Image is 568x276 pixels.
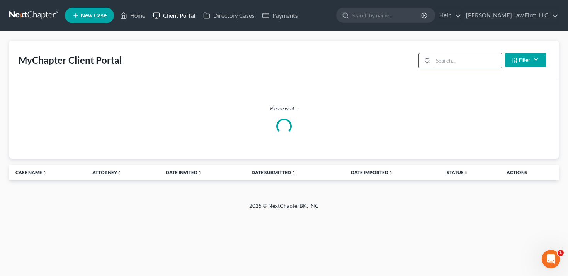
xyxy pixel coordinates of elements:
a: Home [116,8,149,22]
button: Filter [505,53,546,67]
th: Actions [500,165,559,180]
i: unfold_more [388,171,393,175]
input: Search... [433,53,502,68]
a: Client Portal [149,8,199,22]
i: unfold_more [42,171,47,175]
a: Payments [258,8,302,22]
div: MyChapter Client Portal [19,54,122,66]
a: Directory Cases [199,8,258,22]
a: Case Nameunfold_more [15,169,47,175]
p: Please wait... [15,105,553,112]
a: Date Submittedunfold_more [252,169,296,175]
i: unfold_more [197,171,202,175]
a: Attorneyunfold_more [92,169,122,175]
a: [PERSON_NAME] Law Firm, LLC [462,8,558,22]
iframe: Intercom live chat [542,250,560,268]
i: unfold_more [117,171,122,175]
span: New Case [81,13,107,19]
a: Date Importedunfold_more [351,169,393,175]
a: Date Invitedunfold_more [166,169,202,175]
div: 2025 © NextChapterBK, INC [64,202,504,216]
i: unfold_more [464,171,468,175]
span: 1 [558,250,564,256]
input: Search by name... [352,8,422,22]
a: Statusunfold_more [447,169,468,175]
i: unfold_more [291,171,296,175]
a: Help [435,8,461,22]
